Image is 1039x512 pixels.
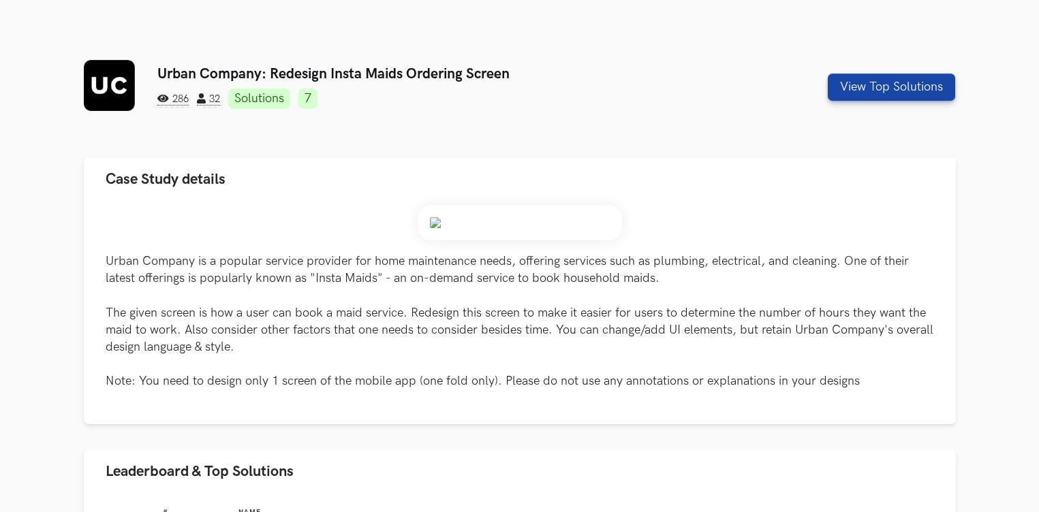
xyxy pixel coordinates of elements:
p: Urban Company is a popular service provider for home maintenance needs, offering services such as... [106,253,934,390]
button: Case Study details [84,158,956,201]
span: 32 [197,93,220,106]
button: View Top Solutions [828,74,955,101]
span: Leaderboard & Top Solutions [106,462,294,481]
span: Case Study details [106,170,226,189]
span: 286 [157,93,189,106]
button: Leaderboard & Top Solutions [84,450,956,493]
h3: Urban Company: Redesign Insta Maids Ordering Screen [157,65,734,82]
img: Urban Company logo [84,60,135,111]
a: Solutions [228,89,290,109]
a: 7 [298,89,317,109]
img: Weekend_Hackathon_83_banner.png [418,205,622,240]
div: Case Study details [84,201,956,424]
